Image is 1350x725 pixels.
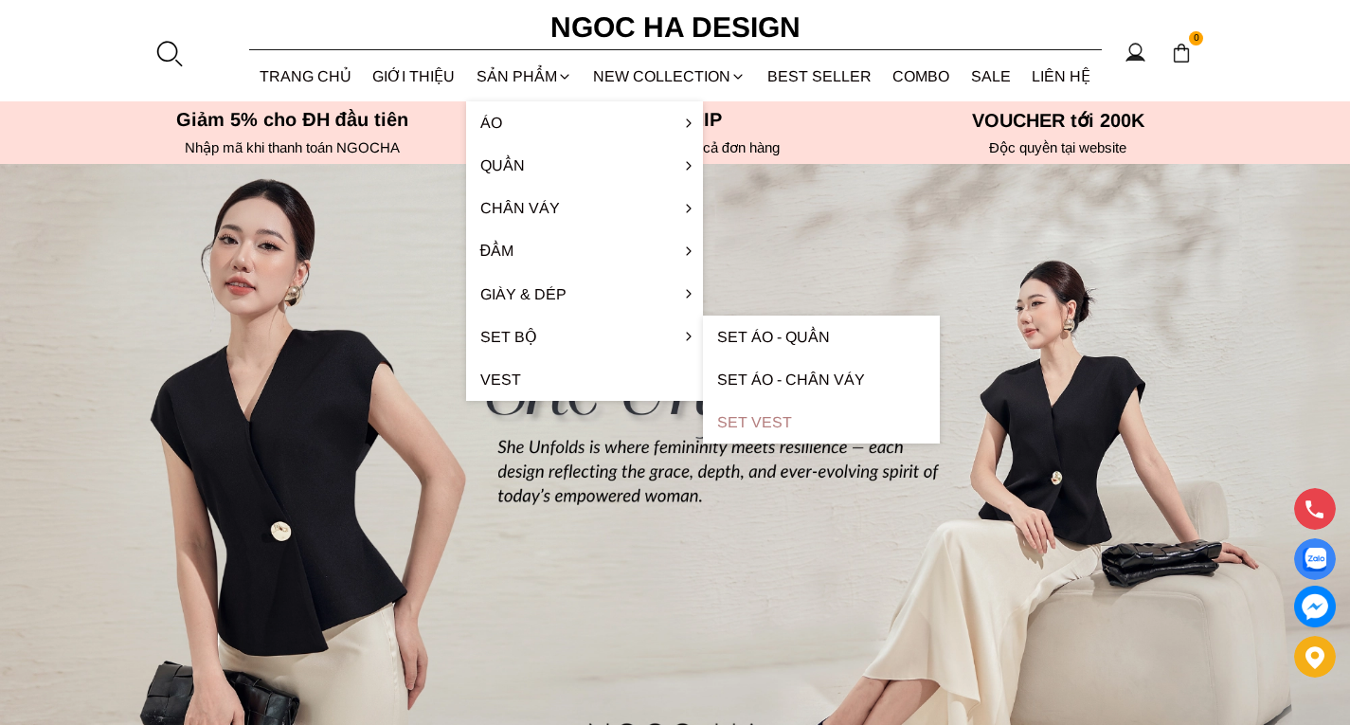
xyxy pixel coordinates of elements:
a: Áo [466,101,703,144]
a: NEW COLLECTION [583,51,757,101]
a: Ngoc Ha Design [533,5,818,50]
a: Set Áo - Chân váy [703,358,940,401]
font: Giảm 5% cho ĐH đầu tiên [176,109,408,130]
a: Vest [466,358,703,401]
a: BEST SELLER [757,51,883,101]
a: Display image [1294,538,1336,580]
a: SALE [961,51,1022,101]
img: img-CART-ICON-ksit0nf1 [1171,43,1192,63]
a: Combo [882,51,961,101]
font: Nhập mã khi thanh toán NGOCHA [185,139,400,155]
a: LIÊN HỆ [1021,51,1102,101]
a: Set Áo - Quần [703,316,940,358]
a: Đầm [466,229,703,272]
a: messenger [1294,586,1336,627]
h6: Độc quyền tại website [873,139,1244,156]
a: TRANG CHỦ [249,51,363,101]
span: 0 [1189,31,1204,46]
a: Quần [466,144,703,187]
a: Chân váy [466,187,703,229]
h5: VOUCHER tới 200K [873,109,1244,132]
img: Display image [1303,548,1326,571]
div: SẢN PHẨM [466,51,584,101]
a: Giày & Dép [466,273,703,316]
a: GIỚI THIỆU [362,51,466,101]
a: Set Vest [703,401,940,444]
a: Set Bộ [466,316,703,358]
